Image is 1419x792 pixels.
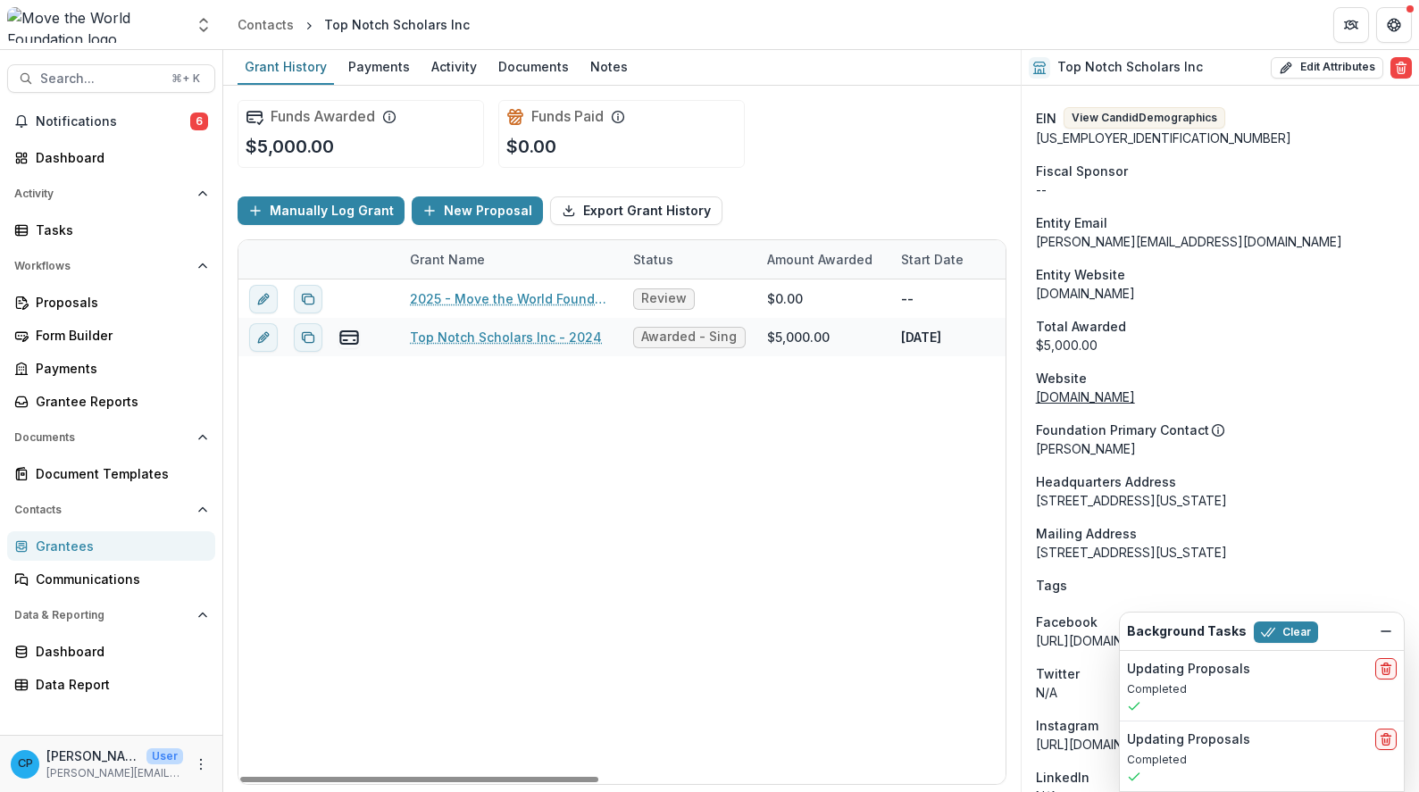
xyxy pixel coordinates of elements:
button: Open Documents [7,423,215,452]
span: Total Awarded [1036,317,1126,336]
h2: Updating Proposals [1127,732,1250,747]
div: Grant Name [399,240,622,279]
button: Edit Attributes [1271,57,1383,79]
span: Tags [1036,576,1067,595]
div: -- [1036,180,1405,199]
p: [DATE] [901,328,941,346]
p: Completed [1127,752,1397,768]
button: Open entity switcher [191,7,216,43]
div: Status [622,240,756,279]
div: Start Date [890,240,1024,279]
span: Facebook [1036,613,1098,631]
p: -- [901,289,914,308]
div: Contacts [238,15,294,34]
div: [STREET_ADDRESS][US_STATE] [1036,543,1405,562]
span: 6 [190,113,208,130]
h2: Updating Proposals [1127,662,1250,677]
button: Search... [7,64,215,93]
span: Workflows [14,260,190,272]
a: Contacts [230,12,301,38]
a: Dashboard [7,637,215,666]
div: Amount Awarded [756,240,890,279]
button: Duplicate proposal [294,285,322,313]
span: Contacts [14,504,190,516]
span: Review [641,291,687,306]
h2: Funds Awarded [271,108,375,125]
p: Foundation Primary Contact [1036,421,1209,439]
a: Form Builder [7,321,215,350]
div: Grantees [36,537,201,555]
p: $5,000.00 [246,133,334,160]
button: Partners [1333,7,1369,43]
span: Documents [14,431,190,444]
div: Grantee Reports [36,392,201,411]
button: Open Workflows [7,252,215,280]
a: 2025 - Move the World Foundation - 2025 Grant Interest Form [410,289,612,308]
h2: Background Tasks [1127,624,1247,639]
button: Duplicate proposal [294,323,322,352]
div: $5,000.00 [767,328,830,346]
a: Data Report [7,670,215,699]
span: Twitter [1036,664,1080,683]
p: [PERSON_NAME] [46,746,139,765]
div: Start Date [890,250,974,269]
span: Mailing Address [1036,524,1137,543]
button: delete [1375,658,1397,679]
div: Christina Pappas [18,758,33,770]
a: Grantees [7,531,215,561]
span: LinkedIn [1036,768,1089,787]
div: ⌘ + K [168,69,204,88]
div: $0.00 [767,289,803,308]
div: Grant Name [399,250,496,269]
span: Entity Email [1036,213,1107,232]
div: Payments [36,359,201,378]
div: Dashboard [36,148,201,167]
span: Fiscal Sponsor [1036,162,1128,180]
span: Activity [14,188,190,200]
a: Payments [341,50,417,85]
a: Grant History [238,50,334,85]
div: [PERSON_NAME][EMAIL_ADDRESS][DOMAIN_NAME] [1036,232,1405,251]
a: Proposals [7,288,215,317]
div: [US_EMPLOYER_IDENTIFICATION_NUMBER] [1036,129,1405,147]
div: Payments [341,54,417,79]
p: [PERSON_NAME] [1036,439,1405,458]
span: Awarded - Single Year [641,329,738,345]
div: Proposals [36,293,201,312]
button: Clear [1254,621,1318,643]
p: [PERSON_NAME][EMAIL_ADDRESS][DOMAIN_NAME] [46,765,183,781]
nav: breadcrumb [230,12,477,38]
div: Communications [36,570,201,588]
a: [DOMAIN_NAME] [1036,389,1135,404]
h2: Top Notch Scholars Inc [1057,60,1203,75]
span: Instagram [1036,716,1098,735]
div: Documents [491,54,576,79]
div: Grant History [238,54,334,79]
button: Dismiss [1375,621,1397,642]
button: edit [249,285,278,313]
button: edit [249,323,278,352]
div: [STREET_ADDRESS][US_STATE] [1036,491,1405,510]
span: Data & Reporting [14,609,190,621]
a: Notes [583,50,635,85]
div: Tasks [36,221,201,239]
span: Headquarters Address [1036,472,1176,491]
button: view-payments [338,327,360,348]
button: Open Data & Reporting [7,601,215,629]
button: View CandidDemographics [1064,107,1225,129]
button: More [190,754,212,775]
div: Form Builder [36,326,201,345]
img: Move the World Foundation logo [7,7,184,43]
button: Get Help [1376,7,1412,43]
button: Open Activity [7,179,215,208]
p: EIN [1036,109,1056,128]
p: User [146,748,183,764]
h2: Funds Paid [531,108,604,125]
button: Manually Log Grant [238,196,405,225]
a: Payments [7,354,215,383]
div: Document Templates [36,464,201,483]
